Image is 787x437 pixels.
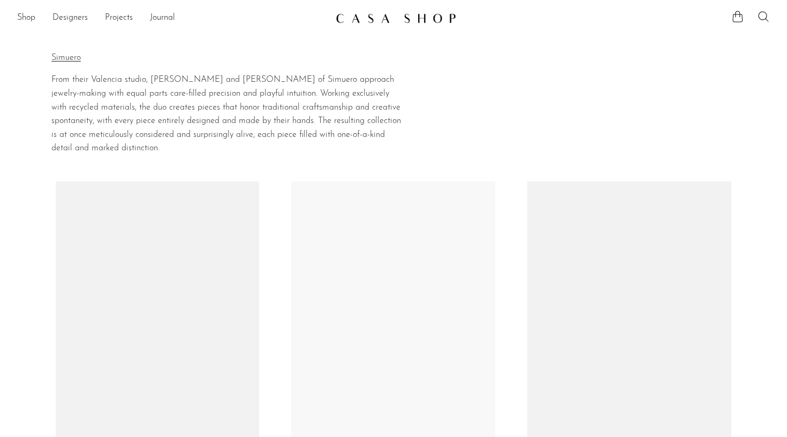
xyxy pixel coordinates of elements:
[17,9,327,27] ul: NEW HEADER MENU
[51,75,401,152] span: From their Valencia studio, [PERSON_NAME] and [PERSON_NAME] of Simuero approach jewelry-making wi...
[17,11,35,25] a: Shop
[52,11,88,25] a: Designers
[17,9,327,27] nav: Desktop navigation
[105,11,133,25] a: Projects
[51,51,406,65] p: Simuero
[150,11,175,25] a: Journal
